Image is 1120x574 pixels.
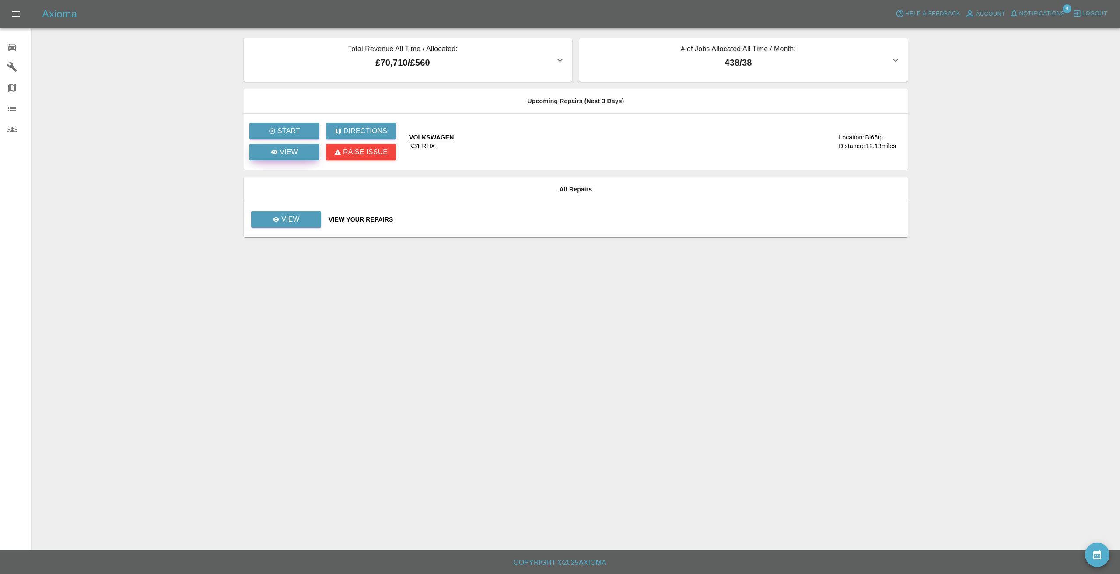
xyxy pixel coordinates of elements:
[1019,9,1065,19] span: Notifications
[1082,9,1107,19] span: Logout
[5,3,26,24] button: Open drawer
[326,144,396,160] button: Raise issue
[1085,543,1109,567] button: availability
[976,9,1005,19] span: Account
[865,133,883,142] div: Bl65tp
[409,133,794,150] a: VOLKSWAGENK31 RHX
[277,126,300,136] p: Start
[1063,4,1071,13] span: 8
[251,211,321,228] a: View
[409,142,435,150] div: K31 RHX
[326,123,396,139] button: Directions
[1071,7,1109,21] button: Logout
[249,123,319,139] button: Start
[281,214,300,225] p: View
[329,215,901,224] a: View Your Repairs
[801,133,901,150] a: Location:Bl65tpDistance:12.13miles
[1008,7,1067,21] button: Notifications
[839,142,865,150] div: Distance:
[866,142,901,150] div: 12.13 miles
[7,557,1113,569] h6: Copyright © 2025 Axioma
[962,7,1008,21] a: Account
[409,133,454,142] div: VOLKSWAGEN
[251,44,555,56] p: Total Revenue All Time / Allocated:
[586,56,890,69] p: 438 / 38
[839,133,864,142] div: Location:
[244,177,908,202] th: All Repairs
[343,147,388,157] p: Raise issue
[893,7,962,21] button: Help & Feedback
[251,56,555,69] p: £70,710 / £560
[244,38,572,82] button: Total Revenue All Time / Allocated:£70,710/£560
[343,126,387,136] p: Directions
[586,44,890,56] p: # of Jobs Allocated All Time / Month:
[579,38,908,82] button: # of Jobs Allocated All Time / Month:438/38
[251,216,322,223] a: View
[249,144,319,160] a: View
[905,9,960,19] span: Help & Feedback
[42,7,77,21] h5: Axioma
[280,147,298,157] p: View
[244,89,908,114] th: Upcoming Repairs (Next 3 Days)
